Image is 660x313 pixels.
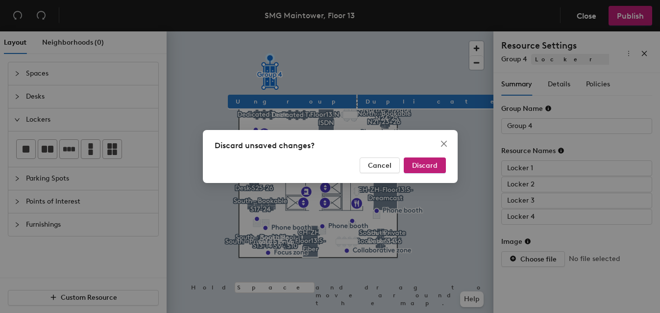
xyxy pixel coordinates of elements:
[440,140,448,148] span: close
[360,157,400,173] button: Cancel
[436,140,452,148] span: Close
[404,157,446,173] button: Discard
[368,161,391,170] span: Cancel
[412,161,438,170] span: Discard
[436,136,452,152] button: Close
[215,140,446,152] div: Discard unsaved changes?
